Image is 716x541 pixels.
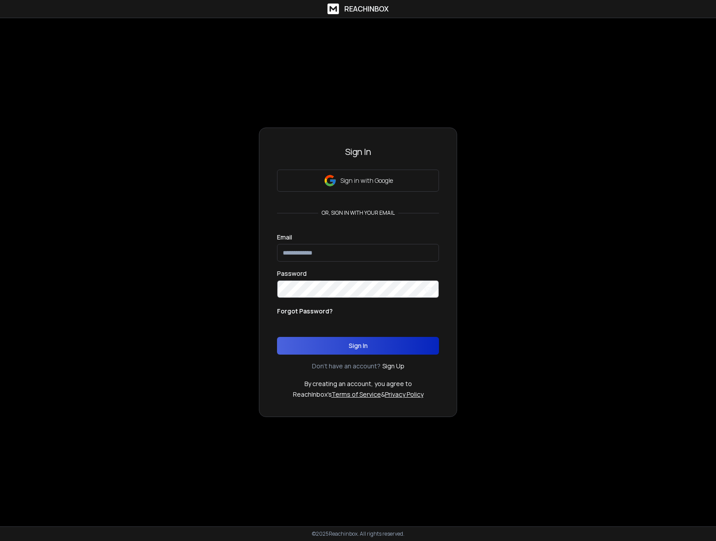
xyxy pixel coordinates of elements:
[277,146,439,158] h3: Sign In
[382,362,404,371] a: Sign Up
[385,390,423,398] a: Privacy Policy
[293,390,423,399] p: ReachInbox's &
[318,209,398,216] p: or, sign in with your email
[277,170,439,192] button: Sign in with Google
[331,390,381,398] a: Terms of Service
[340,176,393,185] p: Sign in with Google
[277,234,292,240] label: Email
[277,270,307,277] label: Password
[327,4,389,14] a: ReachInbox
[344,4,389,14] h1: ReachInbox
[304,379,412,388] p: By creating an account, you agree to
[312,530,404,537] p: © 2025 Reachinbox. All rights reserved.
[277,337,439,355] button: Sign In
[312,362,381,371] p: Don't have an account?
[277,307,333,316] p: Forgot Password?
